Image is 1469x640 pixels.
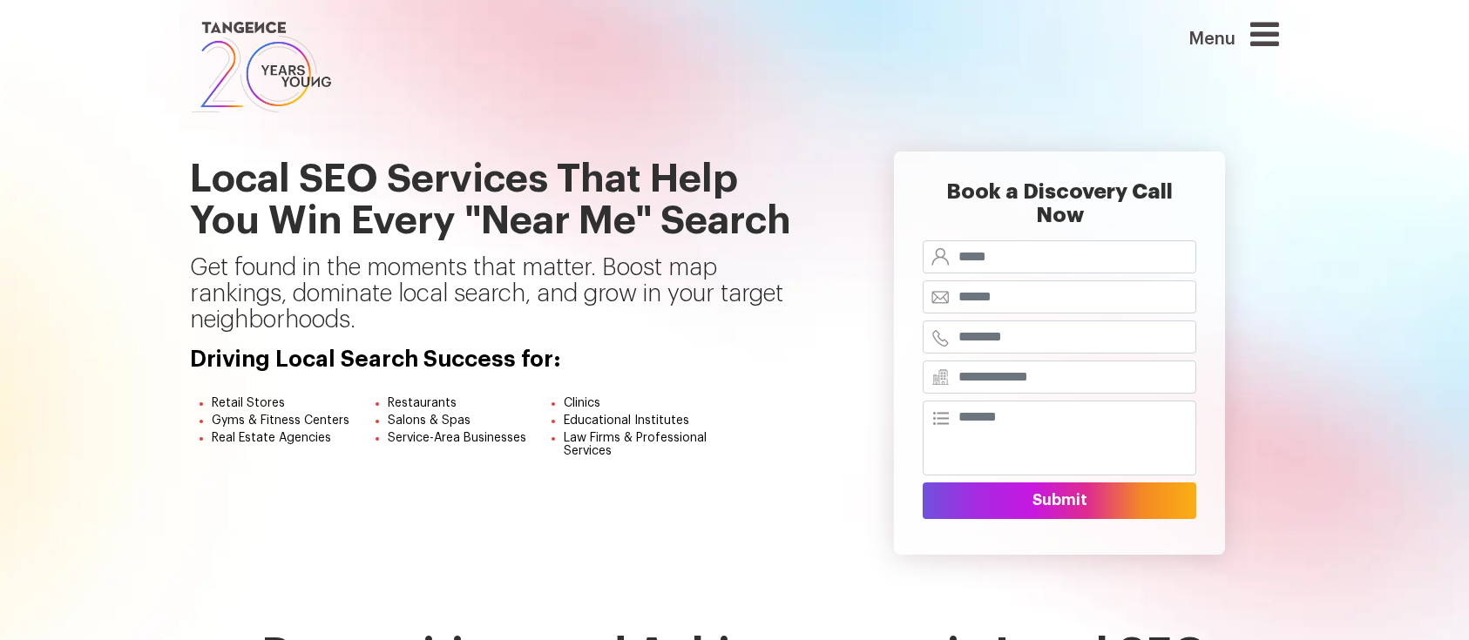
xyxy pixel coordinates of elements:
h1: Local SEO Services That Help You Win Every "Near Me" Search [190,117,815,255]
span: Retail Stores [212,397,285,409]
span: Law Firms & Professional Services [564,432,707,457]
h2: Book a Discovery Call Now [923,180,1196,240]
p: Get found in the moments that matter. Boost map rankings, dominate local search, and grow in your... [190,255,815,347]
button: Submit [923,482,1196,519]
span: Salons & Spas [388,414,470,427]
span: Restaurants [388,397,457,409]
span: Educational Institutes [564,414,689,427]
span: Clinics [564,397,600,409]
span: Service-Area Businesses [388,432,526,444]
span: Real Estate Agencies [212,432,331,444]
img: logo SVG [190,17,333,117]
span: Gyms & Fitness Centers [212,414,349,427]
h4: Driving Local Search Success for: [190,347,815,373]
